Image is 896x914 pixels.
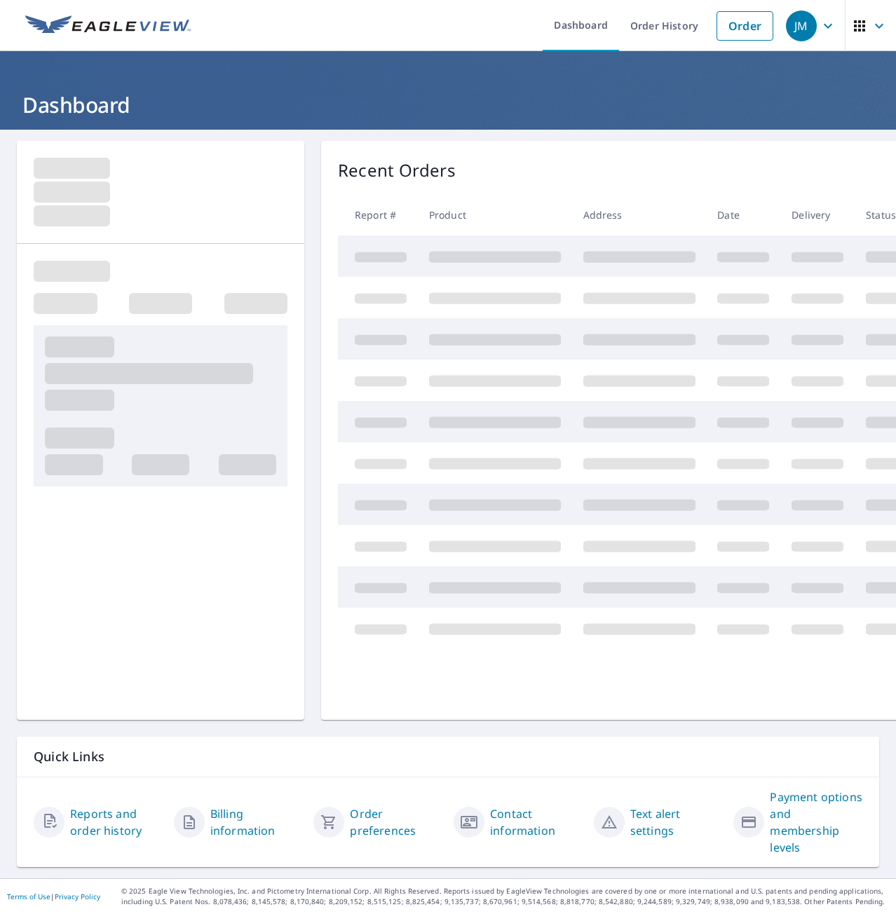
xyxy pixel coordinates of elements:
[25,15,191,36] img: EV Logo
[70,805,163,839] a: Reports and order history
[706,194,780,236] th: Date
[121,886,889,907] p: © 2025 Eagle View Technologies, Inc. and Pictometry International Corp. All Rights Reserved. Repo...
[770,789,862,856] a: Payment options and membership levels
[717,11,773,41] a: Order
[34,748,862,765] p: Quick Links
[780,194,855,236] th: Delivery
[786,11,817,41] div: JM
[350,805,442,839] a: Order preferences
[7,892,50,901] a: Terms of Use
[55,892,100,901] a: Privacy Policy
[630,805,723,839] a: Text alert settings
[418,194,572,236] th: Product
[338,158,456,183] p: Recent Orders
[572,194,707,236] th: Address
[490,805,583,839] a: Contact information
[7,892,100,901] p: |
[338,194,418,236] th: Report #
[17,90,879,119] h1: Dashboard
[210,805,303,839] a: Billing information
